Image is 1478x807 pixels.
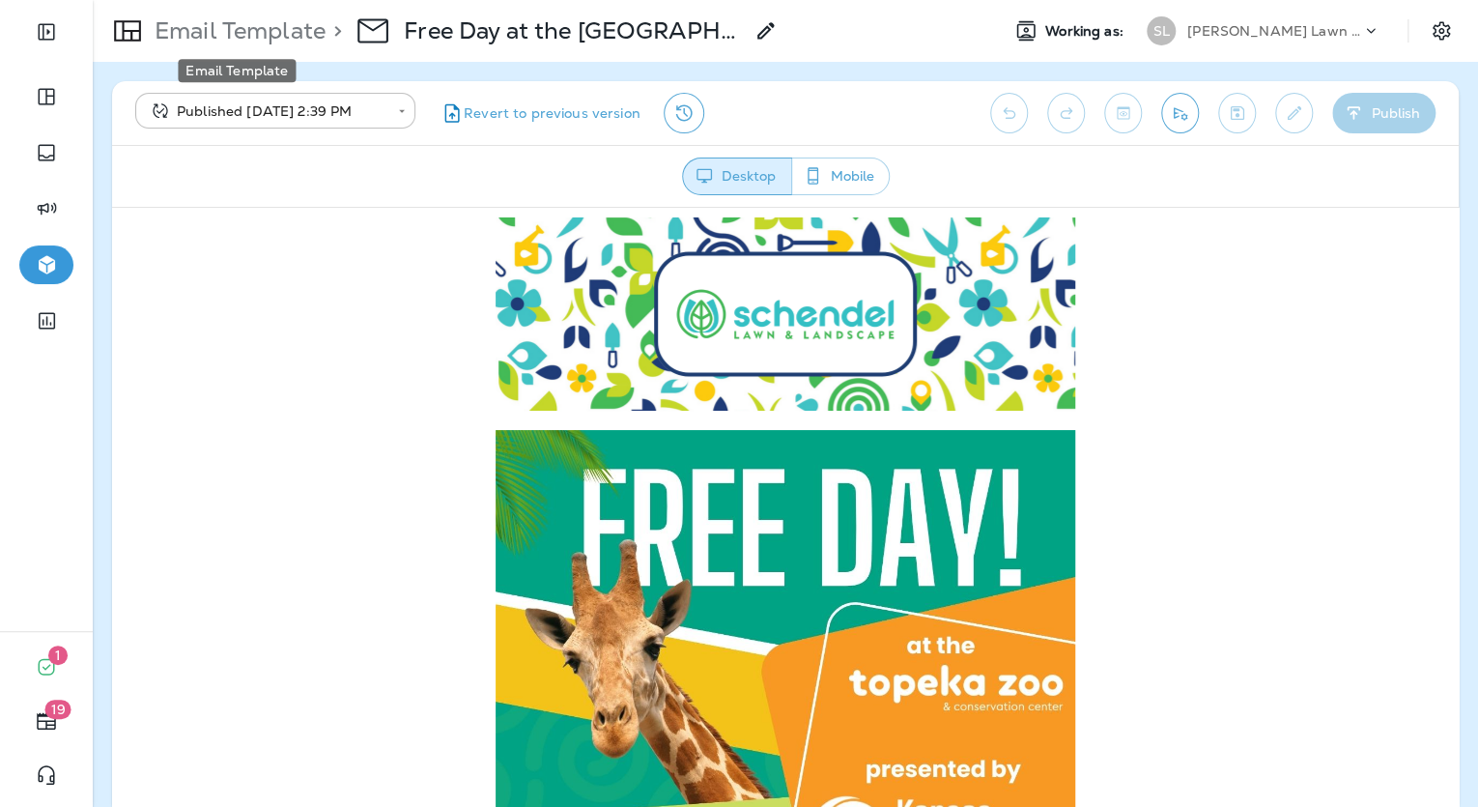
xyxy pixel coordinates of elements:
p: Email Template [147,16,326,45]
span: Revert to previous version [464,104,640,123]
div: SL [1147,16,1176,45]
button: View Changelog [664,93,704,133]
span: 19 [45,700,71,719]
button: Send test email [1161,93,1199,133]
p: Free Day at the [GEOGRAPHIC_DATA] - [DATE]! [404,16,743,45]
button: 19 [19,702,73,740]
button: Expand Sidebar [19,13,73,51]
button: Revert to previous version [431,93,648,133]
p: > [326,16,342,45]
span: 1 [48,646,68,665]
div: Email Template [178,59,296,82]
button: Settings [1424,14,1459,48]
img: SLL-Email-Header.png [384,10,963,203]
button: Mobile [791,158,890,195]
span: Working as: [1045,23,1127,40]
div: Free Day at the Topeka Zoo - This Saturday! [404,16,743,45]
p: [PERSON_NAME] Lawn & Landscape [1187,23,1361,39]
button: Desktop [682,158,792,195]
button: 1 [19,648,73,686]
div: Published [DATE] 2:39 PM [149,101,384,121]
